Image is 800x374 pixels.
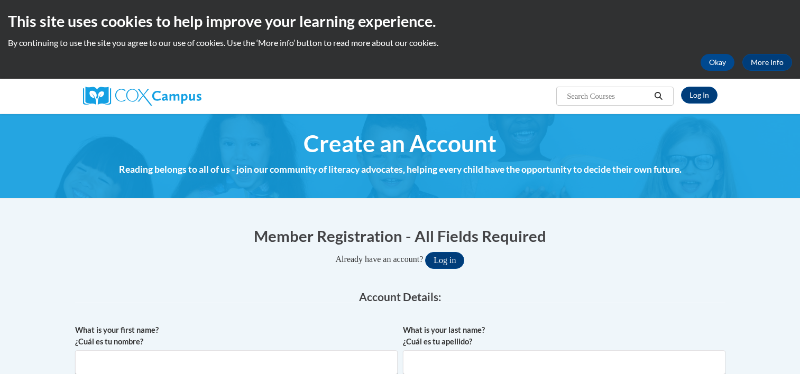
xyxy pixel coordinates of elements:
h1: Member Registration - All Fields Required [75,225,725,247]
input: Search Courses [566,90,650,102]
button: Log in [425,252,464,269]
button: Search [650,90,666,102]
h2: This site uses cookies to help improve your learning experience. [8,11,792,32]
img: Cox Campus [83,87,201,106]
p: By continuing to use the site you agree to our use of cookies. Use the ‘More info’ button to read... [8,37,792,49]
button: Okay [701,54,734,71]
span: Account Details: [359,290,442,303]
h4: Reading belongs to all of us - join our community of literacy advocates, helping every child have... [75,163,725,176]
label: What is your first name? ¿Cuál es tu nombre? [75,324,398,348]
span: Create an Account [304,129,496,157]
label: What is your last name? ¿Cuál es tu apellido? [403,324,725,348]
a: Log In [681,87,718,104]
span: Already have an account? [336,255,424,264]
a: More Info [742,54,792,71]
